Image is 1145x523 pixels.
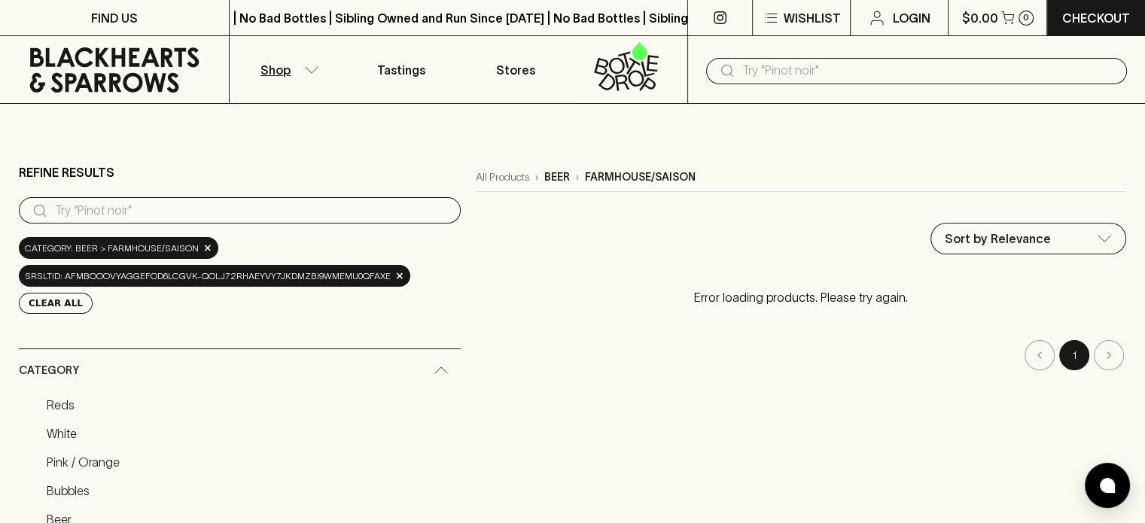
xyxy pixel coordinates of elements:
input: Try “Pinot noir” [55,199,449,223]
p: beer [544,169,570,185]
p: FIND US [91,9,138,27]
span: × [395,268,404,284]
a: Pink / Orange [40,449,461,475]
p: Error loading products. Please try again. [476,273,1126,321]
p: Login [892,9,930,27]
p: $0.00 [962,9,998,27]
p: farmhouse/saison [585,169,696,185]
a: Stores [458,36,573,103]
span: Category: beer > farmhouse/saison [25,241,199,256]
p: Stores [496,61,535,79]
span: × [203,240,212,256]
p: › [535,169,538,185]
div: Sort by Relevance [931,223,1125,254]
p: Sort by Relevance [945,230,1051,248]
p: Tastings [377,61,425,79]
div: Category [19,349,461,392]
a: Tastings [344,36,458,103]
p: 0 [1023,14,1029,22]
span: srsltid: AfmBOoovYAGgefod6LcGvk-QOlj72rHaEyvy7jkdmZBi9WMEMu0QfaXE [25,269,391,284]
p: Shop [260,61,291,79]
p: › [576,169,579,185]
button: Clear All [19,293,93,314]
a: Bubbles [40,478,461,503]
p: Refine Results [19,163,114,181]
button: Shop [230,36,344,103]
nav: pagination navigation [476,340,1126,370]
button: page 1 [1059,340,1089,370]
span: Category [19,361,79,380]
a: Reds [40,392,461,418]
p: Wishlist [783,9,840,27]
a: White [40,421,461,446]
img: bubble-icon [1100,478,1115,493]
a: All Products [476,169,529,185]
input: Try "Pinot noir" [742,59,1115,83]
p: Checkout [1062,9,1130,27]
